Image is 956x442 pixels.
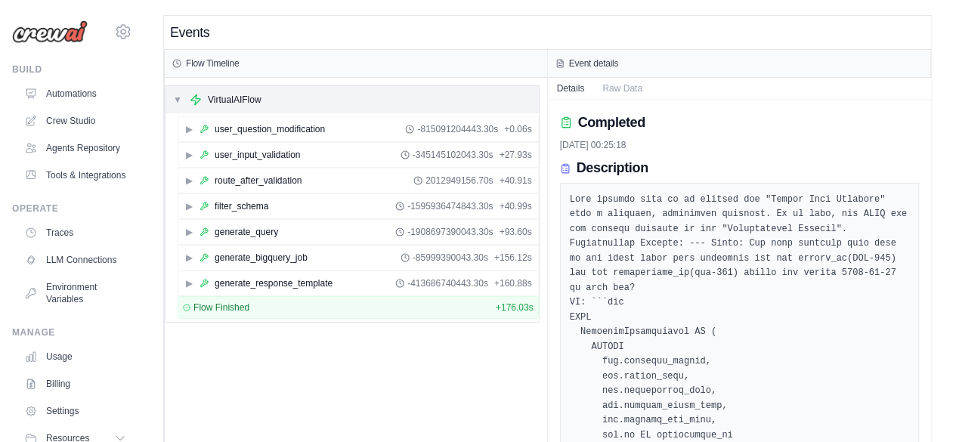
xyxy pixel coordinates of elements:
div: user_input_validation [215,149,300,161]
img: Logo [12,20,88,43]
span: ▶ [184,252,193,264]
span: -1595936474843.30s [407,200,493,212]
a: Billing [18,372,132,396]
div: Operate [12,202,132,215]
span: -413686740443.30s [407,277,488,289]
span: + 40.99s [499,200,531,212]
a: Traces [18,221,132,245]
span: -85999390043.30s [413,252,488,264]
span: -345145102043.30s [413,149,493,161]
div: user_question_modification [215,123,325,135]
span: ▶ [184,226,193,238]
span: + 40.91s [499,175,531,187]
button: Details [548,78,594,99]
span: ▶ [184,149,193,161]
a: Crew Studio [18,109,132,133]
h2: Events [170,22,209,43]
div: [DATE] 00:25:18 [560,139,920,151]
iframe: Chat Widget [880,369,956,442]
h3: Event details [569,57,619,70]
a: Agents Repository [18,136,132,160]
span: + 0.06s [504,123,531,135]
span: ▶ [184,200,193,212]
div: Manage [12,326,132,338]
button: Raw Data [593,78,651,99]
span: + 176.03s [496,301,534,314]
span: + 93.60s [499,226,531,238]
div: generate_response_template [215,277,333,289]
div: generate_bigquery_job [215,252,308,264]
h2: Completed [578,112,645,133]
span: ▶ [184,277,193,289]
a: LLM Connections [18,248,132,272]
span: + 160.88s [494,277,532,289]
span: ▼ [173,94,182,106]
h3: Description [577,160,648,177]
a: Usage [18,345,132,369]
div: Build [12,63,132,76]
span: ▶ [184,175,193,187]
span: ▶ [184,123,193,135]
span: Flow Finished [193,301,249,314]
div: route_after_validation [215,175,302,187]
div: VirtualAIFlow [208,94,261,106]
a: Environment Variables [18,275,132,311]
span: 2012949156.70s [425,175,493,187]
div: generate_query [215,226,278,238]
a: Settings [18,399,132,423]
div: filter_schema [215,200,268,212]
h3: Flow Timeline [186,57,239,70]
span: + 27.93s [499,149,531,161]
span: -1908697390043.30s [407,226,493,238]
span: + 156.12s [494,252,532,264]
a: Automations [18,82,132,106]
span: -815091204443.30s [417,123,498,135]
a: Tools & Integrations [18,163,132,187]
